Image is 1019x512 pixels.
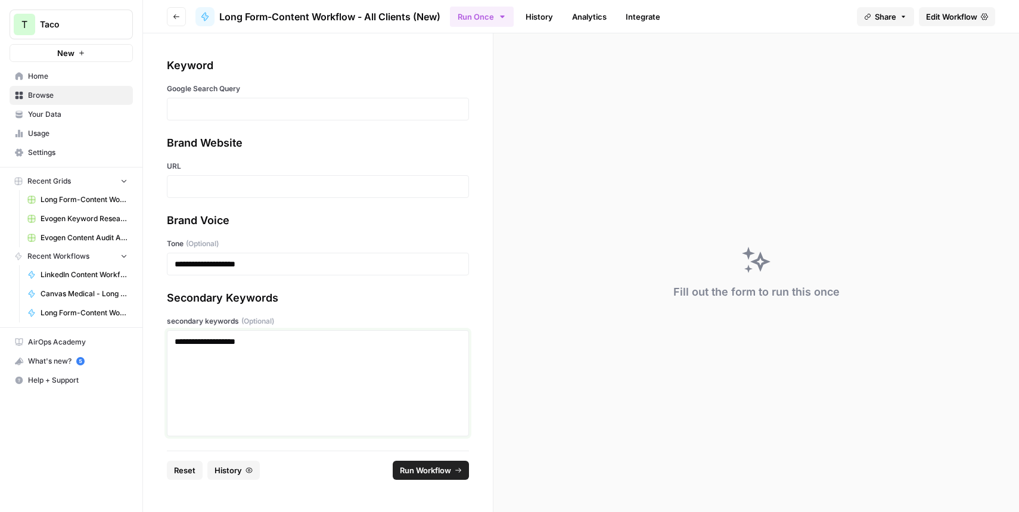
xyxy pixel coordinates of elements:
span: Reset [174,464,195,476]
span: Run Workflow [400,464,451,476]
a: Settings [10,143,133,162]
span: Home [28,71,128,82]
a: LinkedIn Content Workflow [22,265,133,284]
span: Evogen Content Audit Agent Grid [41,232,128,243]
span: Share [875,11,896,23]
a: AirOps Academy [10,333,133,352]
button: Share [857,7,914,26]
text: 5 [79,358,82,364]
button: Recent Workflows [10,247,133,265]
a: Evogen Keyword Research Agent Grid [22,209,133,228]
div: Brand Voice [167,212,469,229]
a: Long Form-Content Workflow - AI Clients (New) Grid [22,190,133,209]
span: Recent Grids [27,176,71,187]
button: Workspace: Taco [10,10,133,39]
button: What's new? 5 [10,352,133,371]
a: 5 [76,357,85,365]
button: Run Workflow [393,461,469,480]
div: What's new? [10,352,132,370]
a: Your Data [10,105,133,124]
span: Browse [28,90,128,101]
span: (Optional) [241,316,274,327]
span: Long Form-Content Workflow - AI Clients (New) Grid [41,194,128,205]
span: Evogen Keyword Research Agent Grid [41,213,128,224]
button: Help + Support [10,371,133,390]
a: Usage [10,124,133,143]
button: Recent Grids [10,172,133,190]
span: Edit Workflow [926,11,977,23]
span: History [215,464,242,476]
a: Integrate [619,7,667,26]
label: secondary keywords [167,316,469,327]
span: Usage [28,128,128,139]
span: Long Form-Content Workflow - All Clients (New) [219,10,440,24]
span: New [57,47,74,59]
a: Browse [10,86,133,105]
a: Long Form-Content Workflow - All Clients (New) [195,7,440,26]
a: History [518,7,560,26]
span: Your Data [28,109,128,120]
button: Run Once [450,7,514,27]
span: AirOps Academy [28,337,128,347]
span: Taco [40,18,112,30]
span: Long Form-Content Workflow - AI Clients (New) [41,308,128,318]
label: Tone [167,238,469,249]
span: LinkedIn Content Workflow [41,269,128,280]
span: Settings [28,147,128,158]
div: Keyword [167,57,469,74]
span: Canvas Medical - Long Form-Content Workflow [41,288,128,299]
span: T [21,17,27,32]
label: URL [167,161,469,172]
label: Google Search Query [167,83,469,94]
div: Brand Website [167,135,469,151]
a: Home [10,67,133,86]
a: Canvas Medical - Long Form-Content Workflow [22,284,133,303]
span: Recent Workflows [27,251,89,262]
div: Secondary Keywords [167,290,469,306]
div: Fill out the form to run this once [673,284,840,300]
a: Edit Workflow [919,7,995,26]
button: New [10,44,133,62]
a: Long Form-Content Workflow - AI Clients (New) [22,303,133,322]
button: History [207,461,260,480]
span: (Optional) [186,238,219,249]
a: Analytics [565,7,614,26]
span: Help + Support [28,375,128,386]
a: Evogen Content Audit Agent Grid [22,228,133,247]
button: Reset [167,461,203,480]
